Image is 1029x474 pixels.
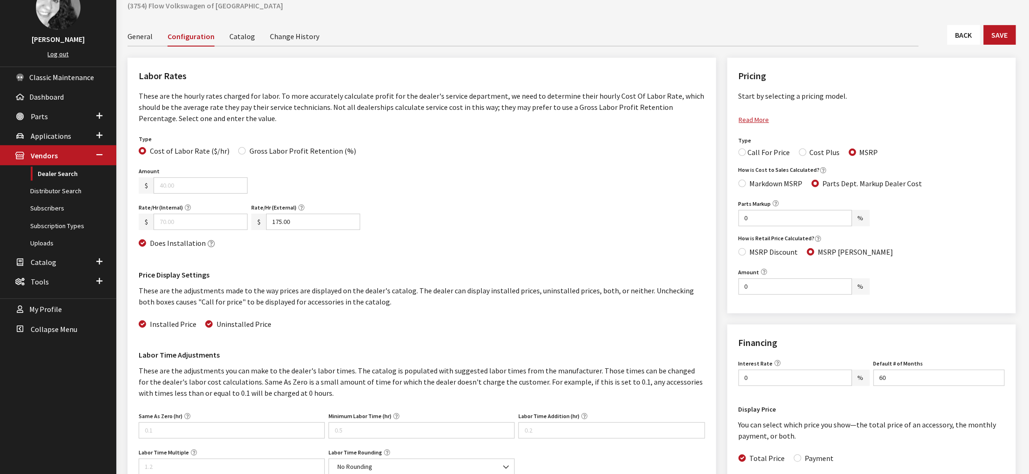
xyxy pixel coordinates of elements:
label: Gross Labor Profit Retention (%) [249,145,356,156]
span: No Rounding [335,462,509,472]
input: 70.00 [154,214,248,230]
p: The Cost Plus model computes accessory prices based on marking up costs. You set markups for your... [739,109,1005,120]
label: Labor Time Multiple [139,448,189,457]
label: MSRP Discount [750,246,798,257]
label: Amount [739,268,760,277]
input: 0.5 [329,422,515,439]
a: Catalog [229,26,255,46]
input: 40.00 [154,177,248,194]
label: MSRP [860,147,878,158]
input: 10 [739,210,852,226]
span: Vendors [31,151,58,161]
input: 60 [874,370,1005,386]
a: Change History [270,26,319,46]
span: % [852,210,870,226]
label: Parts Markup [739,200,771,208]
p: You can select which price you show—the total price of an accessory, the monthly payment, or both. [739,419,1005,441]
span: % [852,278,870,295]
label: Amount [139,167,160,176]
legend: Type [739,136,1005,145]
label: Labor Time Addition (hr) [518,412,579,420]
a: General [128,26,153,46]
p: These are the adjustments made to the way prices are displayed on the dealer's catalog. The deale... [139,285,705,307]
label: Cost Plus [810,147,840,158]
label: Uninstalled Price [216,318,271,330]
label: Total Price [750,453,785,464]
h2: Financing [739,336,1005,350]
input: 0.1 [139,422,325,439]
input: 10 [739,370,852,386]
span: % [852,370,870,386]
a: Back [948,25,980,45]
span: Dashboard [29,92,64,102]
h4: Display Price [739,405,1005,414]
label: Markdown MSRP [750,178,803,189]
label: Rate/Hr (External) [251,203,296,212]
span: Collapse Menu [31,325,77,334]
legend: How is Retail Price Calculated? [739,234,1005,244]
label: Interest Rate [739,359,773,368]
label: Default # of Months [874,359,923,368]
label: MSRP [PERSON_NAME] [818,246,894,257]
label: Does Installation [150,237,206,249]
input: 0.2 [518,422,705,439]
label: Labor Time Rounding [329,448,382,457]
span: My Profile [29,305,62,314]
h2: Pricing [739,69,1005,83]
p: These are the adjustments you can make to the dealer's labor times. The catalog is populated with... [139,365,705,399]
span: $ [251,214,267,230]
span: Tools [31,277,49,286]
p: Start by selecting a pricing model. [739,90,1005,102]
input: 90.00 [266,214,360,230]
label: Rate/Hr (Internal) [139,203,183,212]
h2: Labor Rates [139,69,705,83]
label: Same As Zero (hr) [139,412,182,420]
label: Minimum Labor Time (hr) [329,412,391,420]
legend: How is Cost to Sales Calculated? [739,165,1005,176]
label: Cost of Labor Rate ($/hr) [150,145,229,156]
button: Save [984,25,1016,45]
label: Installed Price [150,318,196,330]
span: Parts [31,112,48,121]
label: Call For Price [748,147,790,158]
span: Applications [31,131,71,141]
input: 10 [739,278,852,295]
a: Read More [739,112,777,125]
h3: Labor Time Adjustments [139,349,705,360]
label: Parts Dept. Markup Dealer Cost [823,178,922,189]
a: Log out [48,50,69,58]
a: Configuration [168,26,215,47]
legend: Type [139,135,377,143]
label: Payment [805,453,834,464]
p: These are the hourly rates charged for labor. To more accurately calculate profit for the dealer'... [139,90,705,124]
h3: Price Display Settings [139,269,705,280]
span: $ [139,214,154,230]
span: $ [139,177,154,194]
h3: [PERSON_NAME] [9,34,107,45]
span: Catalog [31,257,56,267]
span: Classic Maintenance [29,73,94,82]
